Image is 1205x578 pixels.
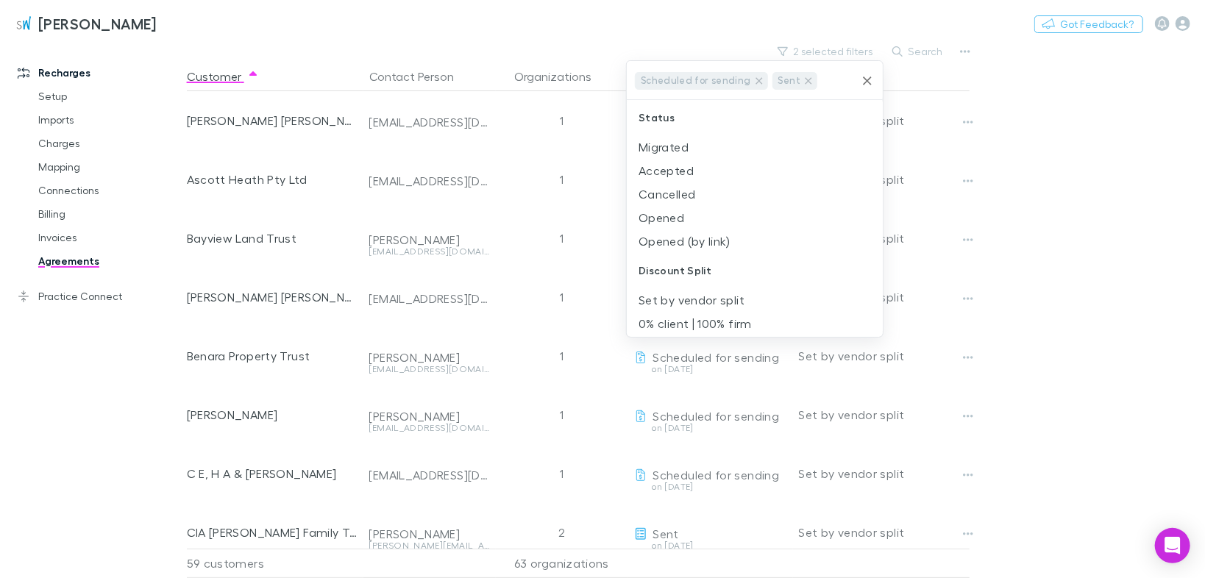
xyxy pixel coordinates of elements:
[627,182,884,206] li: Cancelled
[627,100,884,135] div: Status
[1155,528,1190,563] div: Open Intercom Messenger
[635,72,768,90] div: Scheduled for sending
[627,159,884,182] li: Accepted
[627,288,884,312] li: Set by vendor split
[627,253,884,288] div: Discount Split
[627,206,884,229] li: Opened
[772,72,817,90] div: Sent
[857,71,878,91] button: Clear
[627,312,884,335] li: 0% client | 100% firm
[627,229,884,253] li: Opened (by link)
[636,72,756,89] span: Scheduled for sending
[773,72,806,89] span: Sent
[627,135,884,159] li: Migrated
